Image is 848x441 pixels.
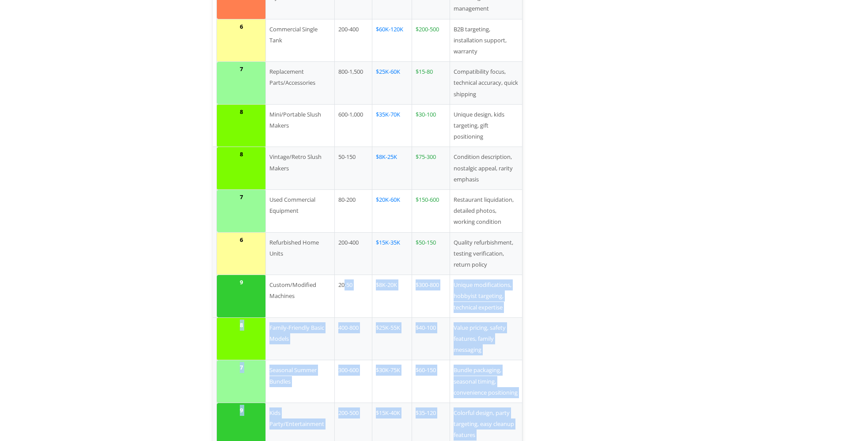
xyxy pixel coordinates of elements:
td: Custom/Modified Machines [266,275,335,318]
td: 80-200 [335,190,372,233]
td: $8K-20K [372,275,412,318]
td: 6 [217,19,266,62]
td: Mini/Portable Slush Makers [266,104,335,147]
td: 200-400 [335,232,372,275]
td: 300-600 [335,360,372,403]
td: $150-600 [412,190,450,233]
td: $35K-70K [372,104,412,147]
td: 6 [217,232,266,275]
td: Restaurant liquidation, detailed photos, working condition [450,190,522,233]
td: $8K-25K [372,147,412,190]
td: $25K-55K [372,317,412,360]
td: 8 [217,147,266,190]
td: 800-1,500 [335,62,372,105]
td: $30K-75K [372,360,412,403]
td: Quality refurbishment, testing verification, return policy [450,232,522,275]
td: $300-800 [412,275,450,318]
td: 200-400 [335,19,372,62]
td: Commercial Single Tank [266,19,335,62]
td: 8 [217,104,266,147]
td: $15K-35K [372,232,412,275]
td: $50-150 [412,232,450,275]
td: $200-500 [412,19,450,62]
td: Refurbished Home Units [266,232,335,275]
td: Used Commercial Equipment [266,190,335,233]
td: 7 [217,360,266,403]
td: $20K-60K [372,190,412,233]
td: 7 [217,190,266,233]
td: 20-50 [335,275,372,318]
td: Unique design, kids targeting, gift positioning [450,104,522,147]
td: 400-800 [335,317,372,360]
td: B2B targeting, installation support, warranty [450,19,522,62]
td: $30-100 [412,104,450,147]
td: $60K-120K [372,19,412,62]
td: 600-1,000 [335,104,372,147]
td: 9 [217,275,266,318]
td: $25K-60K [372,62,412,105]
td: 7 [217,62,266,105]
td: Bundle packaging, seasonal timing, convenience positioning [450,360,522,403]
td: 50-150 [335,147,372,190]
td: Seasonal Summer Bundles [266,360,335,403]
td: $75-300 [412,147,450,190]
td: Unique modifications, hobbyist targeting, technical expertise [450,275,522,318]
td: Condition description, nostalgic appeal, rarity emphasis [450,147,522,190]
td: $15-80 [412,62,450,105]
td: Compatibility focus, technical accuracy, quick shipping [450,62,522,105]
td: $40-100 [412,317,450,360]
td: Family-Friendly Basic Models [266,317,335,360]
td: Value pricing, safety features, family messaging [450,317,522,360]
td: 8 [217,317,266,360]
td: $60-150 [412,360,450,403]
td: Vintage/Retro Slush Makers [266,147,335,190]
td: Replacement Parts/Accessories [266,62,335,105]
